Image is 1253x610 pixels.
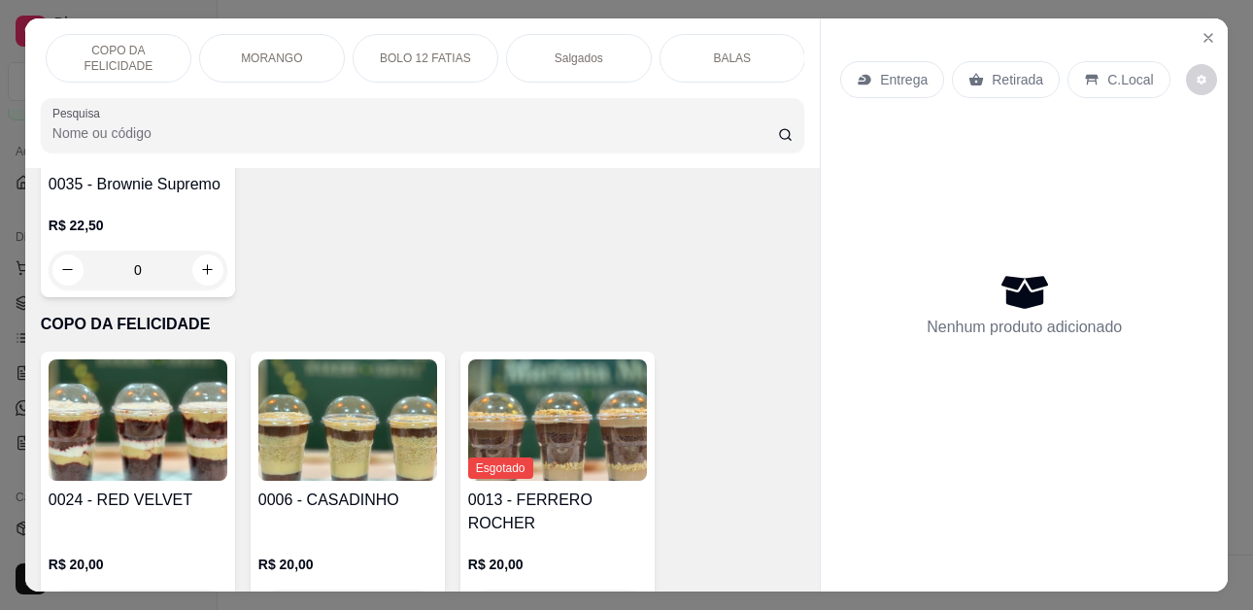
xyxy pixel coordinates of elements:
p: Salgados [555,51,603,66]
button: decrease-product-quantity [1186,64,1217,95]
p: R$ 22,50 [49,216,227,235]
label: Pesquisa [52,105,107,121]
p: Retirada [992,70,1043,89]
button: Close [1193,22,1224,53]
p: COPO DA FELICIDADE [41,313,804,336]
h4: 0013 - FERRERO ROCHER [468,489,647,535]
span: Esgotado [468,457,533,479]
button: increase-product-quantity [192,254,223,286]
p: C.Local [1107,70,1153,89]
p: BALAS [713,51,751,66]
p: Nenhum produto adicionado [927,316,1122,339]
p: COPO DA FELICIDADE [62,43,175,74]
button: decrease-product-quantity [52,254,84,286]
p: Entrega [880,70,928,89]
input: Pesquisa [52,123,778,143]
img: product-image [49,359,227,481]
p: MORANGO [241,51,302,66]
p: BOLO 12 FATIAS [380,51,471,66]
h4: 0024 - RED VELVET [49,489,227,512]
img: product-image [468,359,647,481]
p: R$ 20,00 [468,555,647,574]
p: R$ 20,00 [49,555,227,574]
h4: 0035 - Brownie Supremo [49,173,227,196]
p: R$ 20,00 [258,555,437,574]
h4: 0006 - CASADINHO [258,489,437,512]
img: product-image [258,359,437,481]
